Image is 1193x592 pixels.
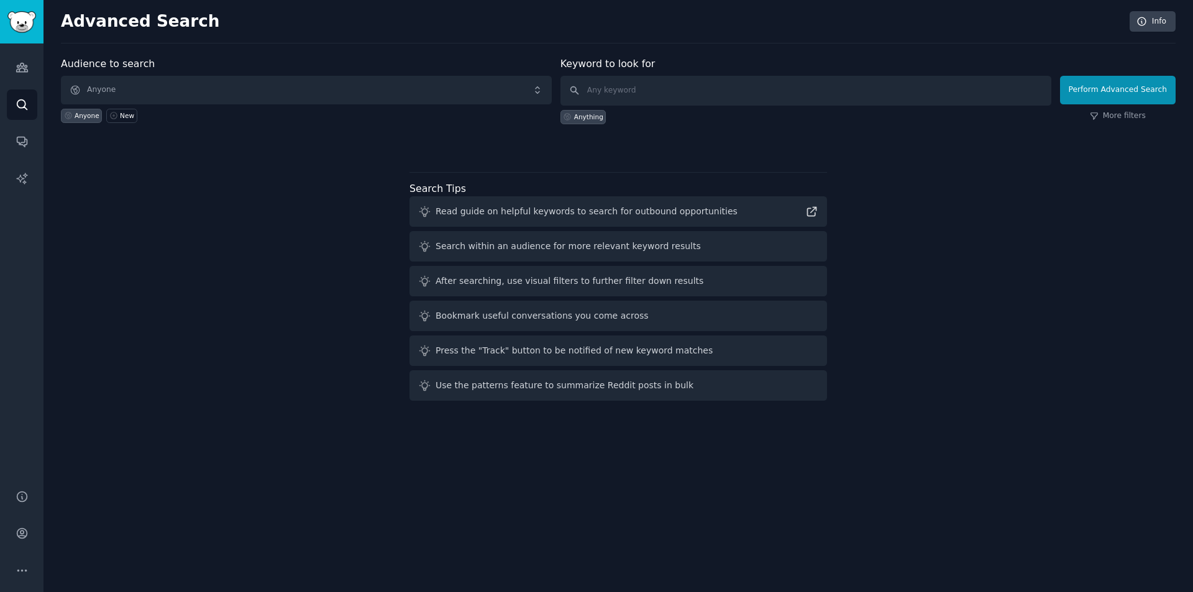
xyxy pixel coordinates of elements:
input: Any keyword [560,76,1051,106]
div: Anyone [75,111,99,120]
button: Perform Advanced Search [1060,76,1176,104]
a: New [106,109,137,123]
div: Press the "Track" button to be notified of new keyword matches [436,344,713,357]
div: Search within an audience for more relevant keyword results [436,240,701,253]
div: Use the patterns feature to summarize Reddit posts in bulk [436,379,693,392]
button: Anyone [61,76,552,104]
div: Bookmark useful conversations you come across [436,309,649,322]
div: Anything [574,112,603,121]
a: Info [1130,11,1176,32]
label: Keyword to look for [560,58,656,70]
label: Search Tips [409,183,466,194]
div: New [120,111,134,120]
div: Read guide on helpful keywords to search for outbound opportunities [436,205,738,218]
div: After searching, use visual filters to further filter down results [436,275,703,288]
a: More filters [1090,111,1146,122]
label: Audience to search [61,58,155,70]
h2: Advanced Search [61,12,1123,32]
img: GummySearch logo [7,11,36,33]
